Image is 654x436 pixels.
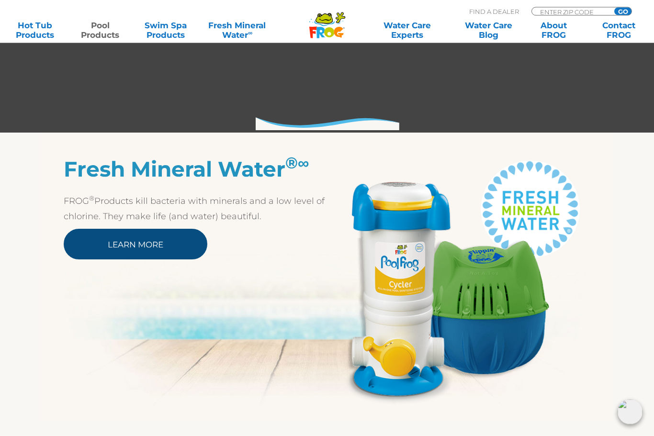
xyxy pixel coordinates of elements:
sup: ® [89,195,94,202]
input: Zip Code Form [539,8,604,16]
sup: ∞ [248,29,252,36]
a: Water CareExperts [366,21,448,40]
sup: ∞ [298,154,309,173]
a: Hot TubProducts [10,21,60,40]
a: AboutFROG [529,21,579,40]
p: Find A Dealer [469,7,519,16]
a: Fresh MineralWater∞ [205,21,269,40]
a: PoolProducts [75,21,125,40]
h2: Fresh Mineral Water [64,157,327,182]
a: ContactFROG [594,21,644,40]
input: GO [614,8,631,15]
p: FROG Products kill bacteria with minerals and a low level of chlorine. They make life (and water)... [64,194,327,224]
sup: ® [285,154,298,173]
img: openIcon [618,400,643,425]
img: Pool Products FMW 2023 [327,157,590,405]
a: Water CareBlog [463,21,514,40]
a: Swim SpaProducts [140,21,191,40]
a: Learn More [64,229,207,260]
